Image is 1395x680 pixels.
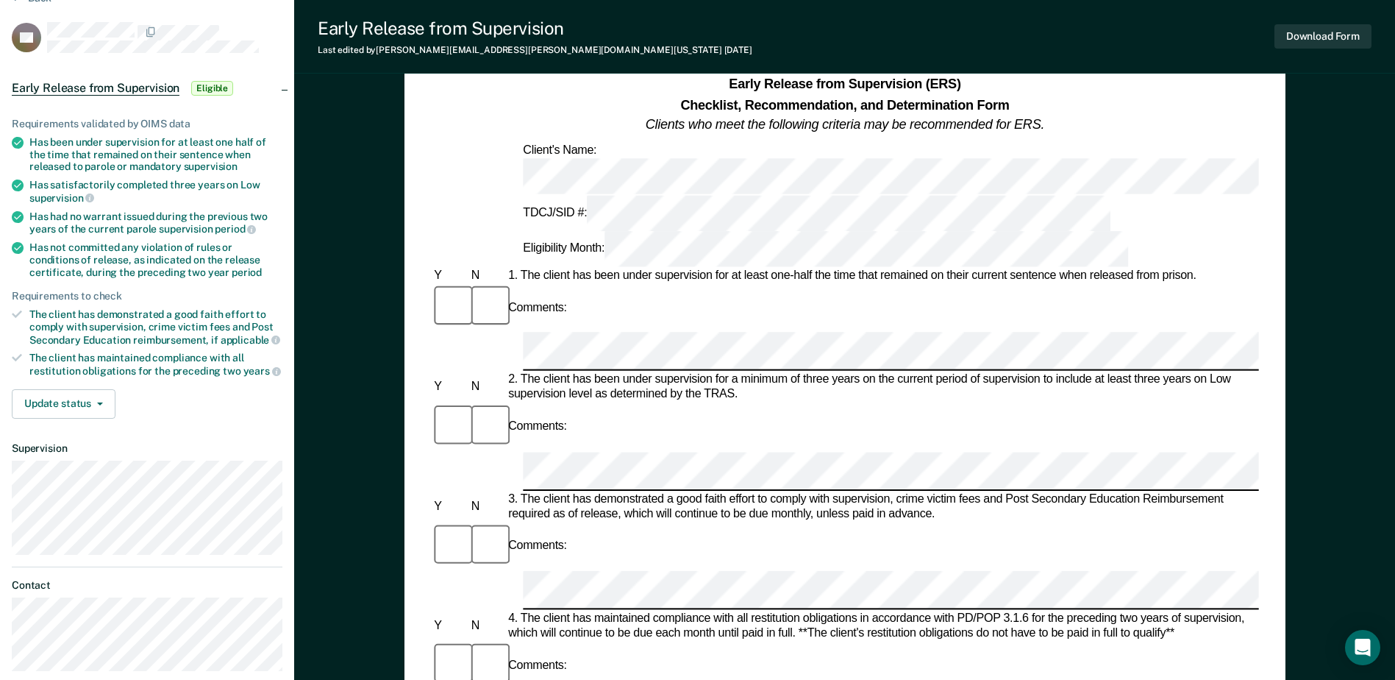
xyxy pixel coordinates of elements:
div: N [468,380,504,395]
div: Comments: [505,539,570,554]
div: Early Release from Supervision [318,18,752,39]
button: Update status [12,389,115,419]
div: Requirements to check [12,290,282,302]
div: Eligibility Month: [520,231,1131,267]
span: Eligible [191,81,233,96]
div: Has satisfactorily completed three years on Low [29,179,282,204]
div: Has had no warrant issued during the previous two years of the current parole supervision [29,210,282,235]
dt: Contact [12,579,282,592]
div: Y [431,500,468,514]
div: Has been under supervision for at least one half of the time that remained on their sentence when... [29,136,282,173]
div: Comments: [505,300,570,315]
button: Download Form [1274,24,1371,49]
strong: Checklist, Recommendation, and Determination Form [680,97,1009,112]
div: The client has demonstrated a good faith effort to comply with supervision, crime victim fees and... [29,308,282,346]
span: applicable [221,334,280,346]
div: Y [431,269,468,283]
div: Y [431,380,468,395]
div: Comments: [505,419,570,434]
div: The client has maintained compliance with all restitution obligations for the preceding two [29,352,282,377]
dt: Supervision [12,442,282,455]
div: 3. The client has demonstrated a good faith effort to comply with supervision, crime victim fees ... [505,492,1259,522]
div: Comments: [505,659,570,673]
div: Last edited by [PERSON_NAME][EMAIL_ADDRESS][PERSON_NAME][DOMAIN_NAME][US_STATE] [318,45,752,55]
span: supervision [184,160,238,172]
div: 4. The client has maintained compliance with all restitution obligations in accordance with PD/PO... [505,612,1259,641]
span: [DATE] [724,45,752,55]
div: N [468,619,504,634]
span: period [215,223,256,235]
div: Open Intercom Messenger [1345,630,1380,665]
em: Clients who meet the following criteria may be recommended for ERS. [646,117,1044,132]
div: Y [431,619,468,634]
div: TDCJ/SID #: [520,195,1113,231]
span: period [232,266,262,278]
div: 1. The client has been under supervision for at least one-half the time that remained on their cu... [505,269,1259,283]
div: 2. The client has been under supervision for a minimum of three years on the current period of su... [505,373,1259,403]
div: N [468,269,504,283]
div: Has not committed any violation of rules or conditions of release, as indicated on the release ce... [29,241,282,278]
div: Requirements validated by OIMS data [12,118,282,130]
span: years [243,365,281,377]
div: N [468,500,504,514]
span: supervision [29,192,94,204]
span: Early Release from Supervision [12,81,179,96]
strong: Early Release from Supervision (ERS) [729,77,960,92]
